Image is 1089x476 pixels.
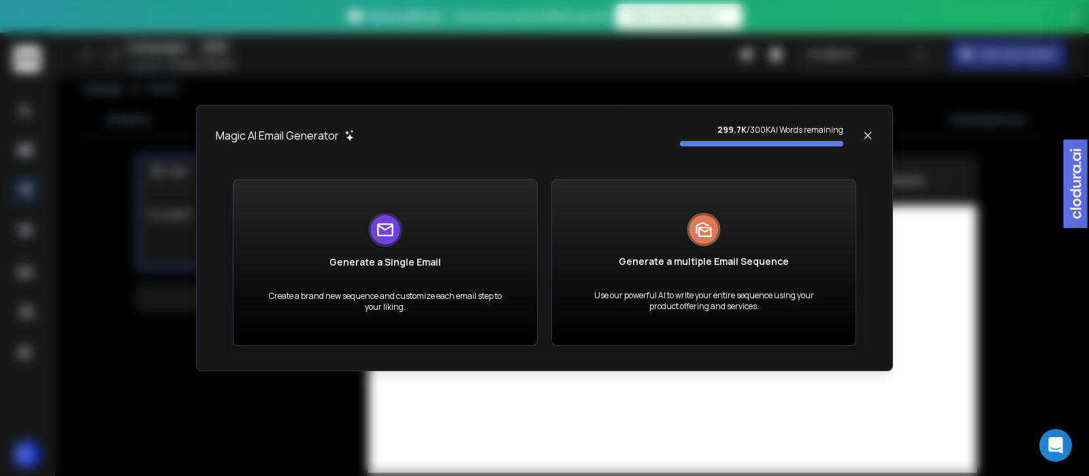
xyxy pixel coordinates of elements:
h1: Generate a multiple Email Sequence [619,255,789,268]
img: logo [368,212,402,247]
img: logo [687,212,721,247]
h1: Generate a Single Email [329,255,441,269]
div: Open Intercom Messenger [1039,429,1072,462]
h1: Magic AI Email Generator [216,127,339,144]
p: / 300K AI Words remaining [680,125,843,136]
p: Create a brand new sequence and customize each email step to your liking. [266,291,504,313]
strong: 299.7K [717,124,747,136]
p: Use our powerful AI to write your entire sequence using your product offering and services. [585,290,823,312]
